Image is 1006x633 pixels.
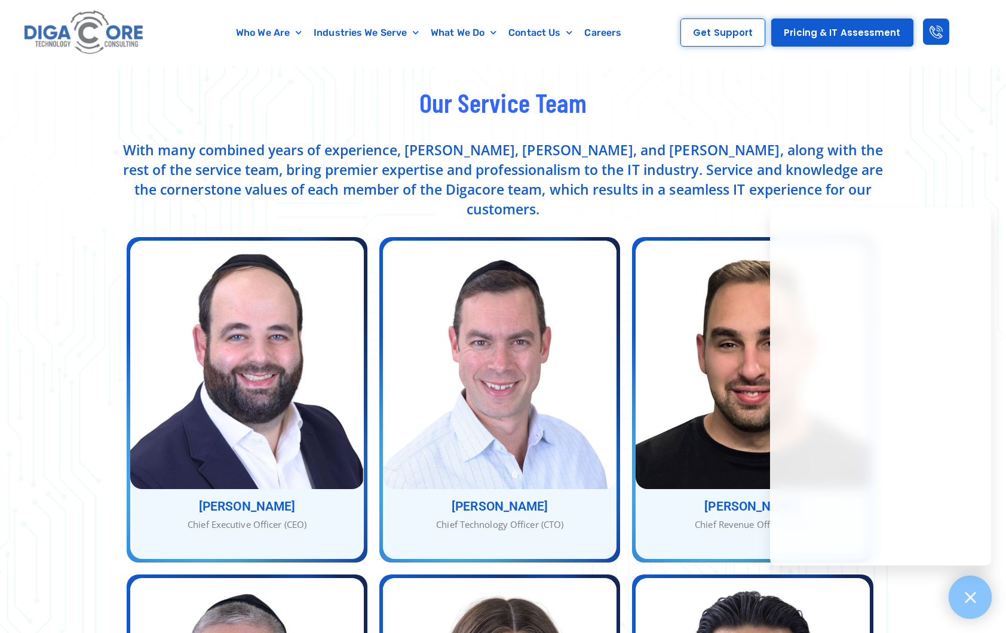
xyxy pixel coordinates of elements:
img: Jacob Berezin - Chief Revenue Officer (CRO) [636,241,869,489]
span: Pricing & IT Assessment [784,28,900,37]
span: Our Service Team [419,86,587,118]
a: Pricing & IT Assessment [771,19,913,47]
p: With many combined years of experience, [PERSON_NAME], [PERSON_NAME], and [PERSON_NAME], along wi... [121,140,885,219]
a: Get Support [680,19,765,47]
div: Chief Executive Officer (CEO) [130,518,364,531]
h3: [PERSON_NAME] [636,500,869,513]
nav: Menu [200,19,658,47]
img: Digacore logo 1 [21,6,148,60]
span: Get Support [693,28,753,37]
h3: [PERSON_NAME] [130,500,364,513]
div: Chief Revenue Officer (CRO) [636,518,869,531]
img: Nathan Berger - Chief Technology Officer (CTO) [383,241,617,489]
a: Careers [578,19,627,47]
img: Abe-Kramer - Chief Executive Officer (CEO) [130,241,364,489]
a: What We Do [425,19,502,47]
div: Chief Technology Officer (CTO) [383,518,617,531]
a: Who We Are [230,19,308,47]
a: Industries We Serve [308,19,425,47]
h3: [PERSON_NAME] [383,500,617,513]
iframe: Chatgenie Messenger [770,207,991,566]
a: Contact Us [502,19,578,47]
